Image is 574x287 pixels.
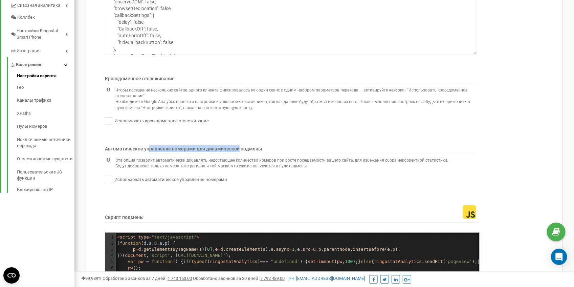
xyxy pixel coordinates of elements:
[10,12,74,23] a: Коллбек
[310,247,313,252] span: =
[387,247,390,252] span: e
[146,259,149,264] span: =
[183,259,189,264] span: if
[120,241,141,246] span: function
[297,247,300,252] span: e
[149,234,152,240] span: =
[17,81,74,94] a: Гео
[152,259,173,264] span: function
[551,249,567,265] div: Open Intercom Messenger
[226,247,260,252] span: createElement
[276,247,289,252] span: async
[105,145,477,154] p: Автоматическое управление номерами для динамической подмены
[81,276,102,281] span: 99,989%
[308,259,334,264] span: setTimeout
[374,259,422,264] span: ringostatAnalytics
[125,253,146,258] span: document
[117,234,120,240] span: <
[149,253,170,258] span: 'script'
[10,23,74,43] a: Настройки Ringostat Smart Phone
[149,241,152,246] span: s
[424,259,443,264] span: sendHit
[303,247,310,252] span: src
[117,265,141,270] span: ();
[191,259,207,264] span: typeof
[117,253,231,258] span: })( , , );
[173,253,226,258] span: '[URL][DOMAIN_NAME]'
[193,276,285,281] span: Обработано звонков за 30 дней :
[318,247,321,252] span: p
[337,259,343,264] span: pw
[17,133,74,152] a: Исключаемые источники перехода
[117,241,175,246] span: ( ( , , , , ) {
[17,73,74,81] a: Настройки скрипта
[105,75,477,84] p: Кроссдоменное отслеживание
[105,259,115,265] div: 5
[17,166,74,185] a: Пользовательские JS функции
[159,241,162,246] span: e
[105,197,480,223] p: Скрипт подмены
[165,241,168,246] span: p
[17,152,74,166] a: Отслеживаемые сущности
[263,247,266,252] span: s
[199,247,202,252] span: s
[10,43,74,57] a: Интеграция
[17,14,35,21] span: Коллбек
[115,158,448,163] p: Эта опция позволит автоматически добавлять недостающее количество номеров при росте посещаемости ...
[143,241,146,246] span: d
[128,259,135,264] span: var
[120,234,136,240] span: script
[136,247,138,252] span: =
[154,241,157,246] span: u
[218,247,220,252] span: =
[105,240,115,246] div: 2
[112,177,227,183] label: Использовать автоматическое управление номерами
[103,276,192,281] span: Обработано звонков за 7 дней :
[220,247,223,252] span: d
[105,265,115,271] div: 6
[112,118,209,124] label: Использовать кроссдоменное отслеживание
[168,276,192,281] u: 1 743 163,00
[215,247,218,252] span: e
[117,259,485,264] span: () { ( ( ) ) { ( , );} { . ( );}};
[143,247,197,252] span: getElementsByTagName
[353,247,385,252] span: insertBefore
[17,107,74,120] a: XPaths
[105,234,115,240] div: 1
[393,247,395,252] span: p
[210,259,258,264] span: ringostatAnalytics
[17,28,65,40] span: Настройки Ringostat Smart Phone
[133,247,136,252] span: p
[260,276,285,281] u: 7 792 489,00
[292,247,295,252] span: 1
[271,259,300,264] span: "undefined"
[289,247,292,252] span: =
[17,94,74,107] a: Каналы трафика
[115,99,477,110] p: Необходимо в Google Analytics провести настройки исключаемых источников, так как данные будут бра...
[128,265,133,270] span: pw
[138,259,144,264] span: pw
[345,259,353,264] span: 100
[117,247,401,252] span: . ( )[ ], . ( ), . , . , . . ( , );
[10,57,74,71] a: Коллтрекинг
[260,259,268,264] span: ===
[105,252,115,259] div: 4
[138,247,141,252] span: d
[3,267,20,284] button: Open CMP widget
[207,247,210,252] span: 0
[105,246,115,252] div: 3
[324,247,350,252] span: parentNode
[17,120,74,133] a: Пулы номеров
[17,48,41,54] span: Интеграция
[17,2,60,9] span: Сквозная аналитика
[313,247,316,252] span: u
[115,163,448,169] p: Будут добавлены только номера того региона и той маски, что уже используются в пуле подмены.
[152,234,197,240] span: "text/javascript"
[115,87,477,99] p: Чтобы посещение нескольких сайтов одного клиента фиксировалось как один сеанс с одним набором пар...
[16,62,42,68] span: Коллтрекинг
[138,234,149,240] span: type
[105,271,115,277] div: 7
[197,234,199,240] span: >
[446,259,472,264] span: 'pageview'
[361,259,371,264] span: else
